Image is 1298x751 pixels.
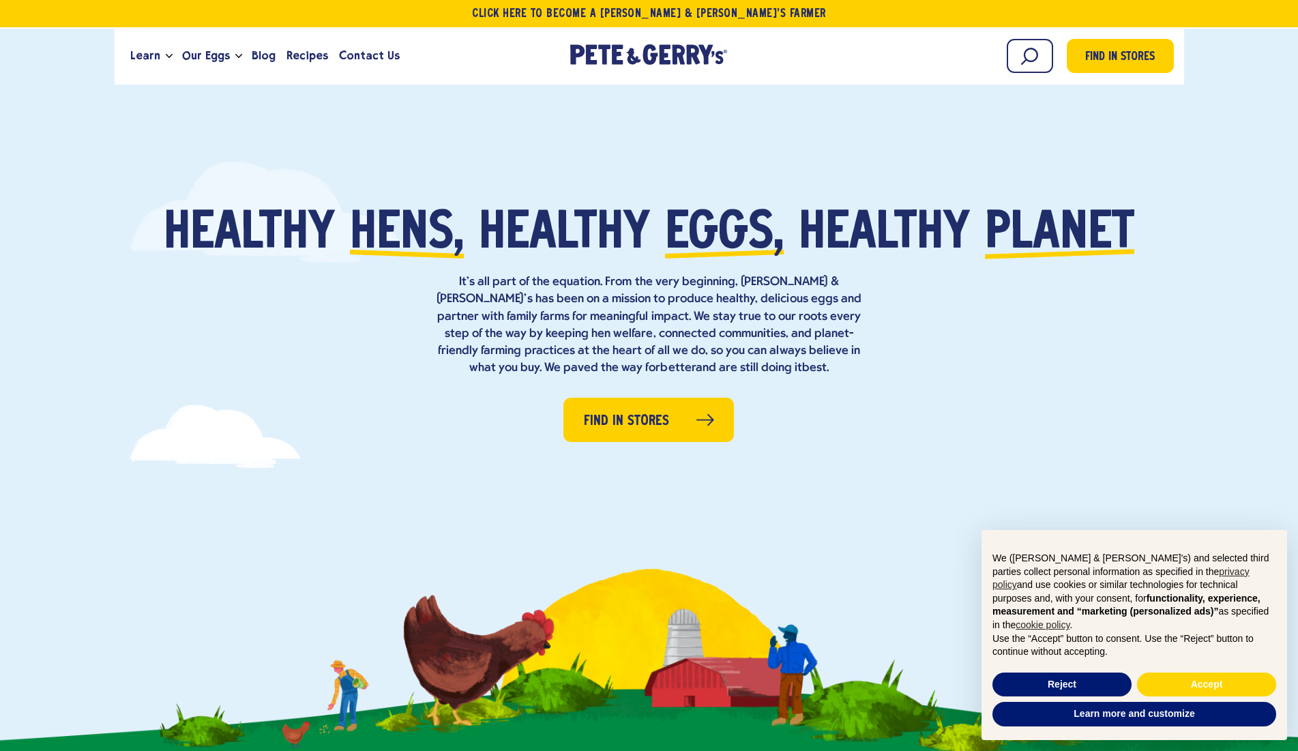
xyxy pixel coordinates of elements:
[992,673,1132,697] button: Reject
[235,54,242,59] button: Open the dropdown menu for Our Eggs
[334,38,405,74] a: Contact Us
[1067,39,1174,73] a: Find in Stores
[286,47,328,64] span: Recipes
[799,209,970,260] span: healthy
[1016,619,1070,630] a: cookie policy
[339,47,400,64] span: Contact Us
[584,411,669,432] span: Find in Stores
[164,209,335,260] span: Healthy
[246,38,281,74] a: Blog
[350,209,464,260] span: hens,
[992,552,1276,632] p: We ([PERSON_NAME] & [PERSON_NAME]'s) and selected third parties collect personal information as s...
[665,209,784,260] span: eggs,
[992,702,1276,726] button: Learn more and customize
[182,47,230,64] span: Our Eggs
[252,47,276,64] span: Blog
[281,38,334,74] a: Recipes
[125,38,166,74] a: Learn
[431,274,868,377] p: It’s all part of the equation. From the very beginning, [PERSON_NAME] & [PERSON_NAME]’s has been ...
[660,362,695,374] strong: better
[177,38,235,74] a: Our Eggs
[479,209,650,260] span: healthy
[802,362,827,374] strong: best
[130,47,160,64] span: Learn
[166,54,173,59] button: Open the dropdown menu for Learn
[985,209,1134,260] span: planet
[1007,39,1053,73] input: Search
[1085,48,1155,67] span: Find in Stores
[563,398,734,442] a: Find in Stores
[992,632,1276,659] p: Use the “Accept” button to consent. Use the “Reject” button to continue without accepting.
[1137,673,1276,697] button: Accept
